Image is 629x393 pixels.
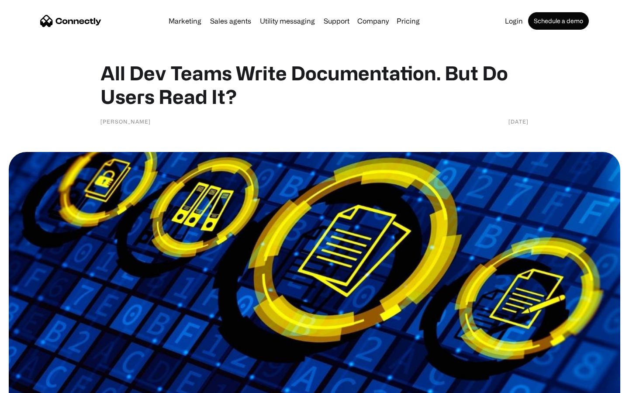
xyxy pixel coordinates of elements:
[393,17,423,24] a: Pricing
[320,17,353,24] a: Support
[17,378,52,390] ul: Language list
[256,17,318,24] a: Utility messaging
[501,17,526,24] a: Login
[100,61,529,108] h1: All Dev Teams Write Documentation. But Do Users Read It?
[355,15,391,27] div: Company
[165,17,205,24] a: Marketing
[357,15,389,27] div: Company
[100,117,151,126] div: [PERSON_NAME]
[528,12,589,30] a: Schedule a demo
[9,378,52,390] aside: Language selected: English
[508,117,529,126] div: [DATE]
[40,14,101,28] a: home
[207,17,255,24] a: Sales agents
